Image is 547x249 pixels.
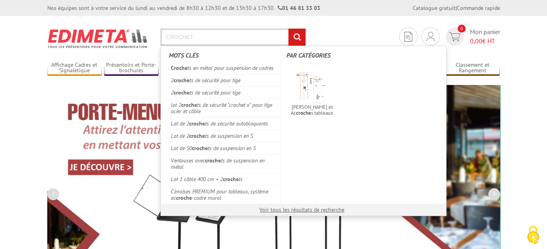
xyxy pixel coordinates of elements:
[167,185,281,204] a: Cimaises PREMIUM pour tableaux, système accroche-cadre mural
[189,120,205,127] em: croche
[205,157,221,164] em: croche
[413,4,500,12] div: |
[160,46,446,216] div: Rechercher un produit ou une référence...
[47,4,320,12] div: Nos équipes sont à votre service du lundi au vendredi de 8h30 à 12h30 et de 13h30 à 17h30
[167,173,281,185] a: Lot 1 câble 400 cm + 2crochets
[413,4,456,12] a: Catalogue gratuit
[160,29,306,46] input: Rechercher un produit ou une référence...
[404,32,412,42] img: devis rapide
[189,132,205,139] em: croche
[192,145,208,152] em: croche
[174,89,189,96] em: croche
[444,27,500,46] a: devis rapide 0 Mon panier 0,00€ HT
[449,32,460,41] img: devis rapide
[181,101,197,108] em: croche
[223,176,239,183] em: croche
[47,62,102,75] a: Affichage Cadres et Signalétique
[167,142,281,154] a: Lot de 50crochets de suspension en S
[458,25,466,33] span: 0
[278,4,320,12] strong: 01 46 81 33 03
[167,154,281,173] a: Ventouses aveccrochets de suspension en métal
[169,51,199,59] span: Mots clés
[167,117,281,129] a: Lot de 2crochets de sécurité autobloquants
[104,62,159,75] a: Présentoirs et Porte-brochures
[167,62,281,74] a: Crochets en métal pour suspension de cadres
[167,129,281,142] a: Lot de 2crochets de suspension en S
[296,71,329,104] img: cimaises.jpg
[286,69,338,119] a: [PERSON_NAME] et Accroches tableaux
[167,74,281,86] a: 2crochets de sécurité pour tige
[296,110,311,116] em: croche
[457,4,500,12] a: Commande rapide
[171,64,187,71] em: Croche
[176,194,192,201] em: croche
[47,24,149,53] img: Présentoir, panneau, stand - Edimeta - PLV, affichage, mobilier bureau, entreprise
[445,62,500,75] a: Classement et Rangement
[288,29,305,46] input: rechercher
[470,37,500,46] span: € HT
[470,37,482,45] span: 0,00
[519,222,547,249] button: Cookies (fenêtre modale)
[523,225,543,245] img: Cookies (fenêtre modale)
[167,98,281,117] a: lot 2crochets de sécurité "crochet x" pour tige acier et câble
[470,27,500,46] span: Mon panier
[289,104,335,116] span: [PERSON_NAME] et Ac s tableaux
[174,77,189,84] em: croche
[286,47,440,64] label: Par catégories
[259,206,344,213] a: Voir tous les résultats de recherche
[426,32,435,41] img: devis rapide
[167,86,281,98] a: 2crochets de sécurité pour tige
